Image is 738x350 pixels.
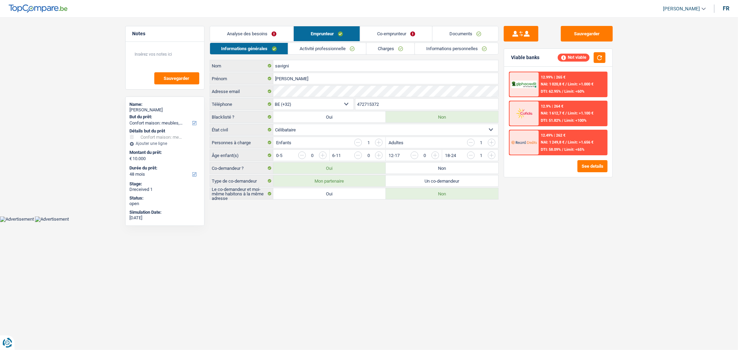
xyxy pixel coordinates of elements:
[386,188,498,199] label: Non
[273,163,386,174] label: Oui
[130,156,132,162] span: €
[273,188,386,199] label: Oui
[386,111,498,122] label: Non
[35,217,69,222] img: Advertisement
[565,82,567,86] span: /
[130,141,200,146] div: Ajouter une ligne
[355,99,498,110] input: 401020304
[130,165,199,171] label: Durée du prêt:
[366,43,414,54] a: Charges
[130,195,200,201] div: Status:
[276,153,282,158] label: 0-5
[130,102,200,107] div: Name:
[541,147,561,152] span: DTI: 58.09%
[478,140,484,145] div: 1
[511,55,539,61] div: Viable banks
[564,147,584,152] span: Limit: <65%
[360,26,432,41] a: Co-emprunteur
[130,107,200,113] div: [PERSON_NAME]
[210,60,273,71] label: Nom
[565,140,567,145] span: /
[210,137,273,148] label: Personnes à charge
[568,111,593,116] span: Limit: >1.100 €
[130,215,200,221] div: [DATE]
[210,86,273,97] label: Adresse email
[577,160,608,172] button: See details
[210,111,273,122] label: Blacklisté ?
[276,140,291,145] label: Enfants
[130,181,200,187] div: Stage:
[564,89,584,94] span: Limit: <60%
[130,210,200,215] div: Simulation Date:
[130,114,199,120] label: But du prêt:
[568,82,593,86] span: Limit: >1.000 €
[415,43,498,54] a: Informations personnelles
[154,72,199,84] button: Sauvegarder
[210,124,273,135] label: État civil
[541,111,564,116] span: NAI: 1 612,7 €
[723,5,729,12] div: fr
[558,54,590,61] div: Not viable
[565,111,567,116] span: /
[386,175,498,186] label: Un co-demandeur
[541,89,561,94] span: DTI: 62.95%
[273,175,386,186] label: Mon partenaire
[541,104,563,109] div: 12.9% | 264 €
[389,140,403,145] label: Adultes
[273,111,386,122] label: Oui
[130,150,199,155] label: Montant du prêt:
[210,150,273,161] label: Âge enfant(s)
[562,89,563,94] span: /
[210,43,288,54] a: Informations générales
[562,118,563,123] span: /
[561,26,613,42] button: Sauvegarder
[541,140,564,145] span: NAI: 1 249,8 €
[210,99,273,110] label: Téléphone
[309,153,316,158] div: 0
[210,73,273,84] label: Prénom
[541,82,564,86] span: NAI: 1 020,8 €
[210,175,273,186] label: Type de co-demandeur
[130,187,200,192] div: Dreceived 1
[386,163,498,174] label: Non
[663,6,700,12] span: [PERSON_NAME]
[9,4,67,13] img: TopCompare Logo
[210,188,273,199] label: Le co-demandeur et moi-même habitons à la même adresse
[511,81,537,89] img: AlphaCredit
[541,118,561,123] span: DTI: 51.82%
[288,43,366,54] a: Activité professionnelle
[294,26,360,41] a: Emprunteur
[210,163,273,174] label: Co-demandeur ?
[511,136,537,149] img: Record Credits
[568,140,593,145] span: Limit: >1.656 €
[541,75,565,80] div: 12.99% | 265 €
[130,128,200,134] div: Détails but du prêt
[657,3,706,15] a: [PERSON_NAME]
[541,133,565,138] div: 12.49% | 262 €
[130,201,200,206] div: open
[164,76,190,81] span: Sauvegarder
[365,140,372,145] div: 1
[133,31,197,37] h5: Notes
[432,26,498,41] a: Documents
[562,147,563,152] span: /
[210,26,293,41] a: Analyse des besoins
[511,107,537,120] img: Cofidis
[564,118,586,123] span: Limit: <100%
